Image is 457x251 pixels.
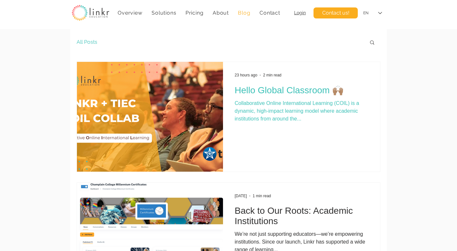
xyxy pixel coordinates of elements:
a: Login [294,10,306,15]
div: About [209,6,232,19]
span: Solutions [152,10,176,16]
a: Back to Our Roots: Academic Institutions [235,205,368,230]
img: Hello Global Classroom 🙌🏽 [77,62,223,172]
div: Language Selector: English [359,6,387,20]
a: Pricing [182,6,207,19]
span: 1 min read [253,194,271,198]
a: All Posts [77,39,97,46]
h2: Back to Our Roots: Academic Institutions [235,206,368,226]
span: 2 min read [263,73,282,77]
span: Contact us! [322,9,349,17]
div: Solutions [148,6,180,19]
span: Contact [260,10,280,16]
div: Collaborative Online International Learning (COIL) is a dynamic, high-impact learning model where... [235,99,368,123]
div: Search [369,40,375,46]
h2: Hello Global Classroom 🙌🏽 [235,85,368,96]
a: Contact [256,6,283,19]
a: Blog [235,6,254,19]
a: Contact us! [314,7,358,18]
nav: Site [114,6,283,19]
div: EN [363,10,368,16]
span: Overview [118,10,142,16]
span: About [213,10,229,16]
a: Hello Global Classroom 🙌🏽 [235,85,368,99]
span: Blog [238,10,250,16]
nav: Blog [76,29,363,55]
span: 23 hours ago [235,73,257,77]
img: linkr_logo_transparentbg.png [72,5,109,21]
span: Mar 31 [235,194,247,198]
a: Overview [114,6,146,19]
span: Pricing [186,10,204,16]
